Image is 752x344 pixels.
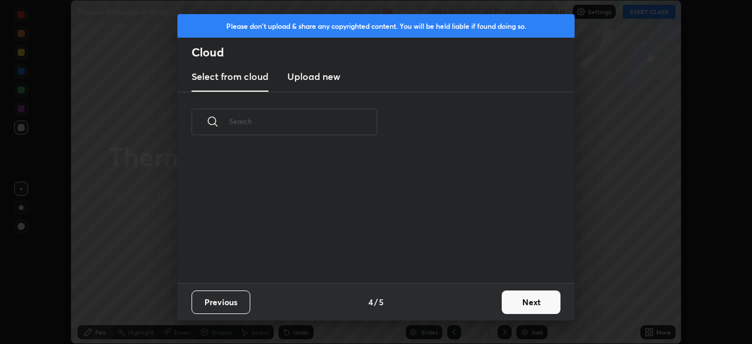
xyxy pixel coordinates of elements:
h2: Cloud [192,45,575,60]
button: Previous [192,290,250,314]
h3: Upload new [287,69,340,84]
h4: 5 [379,296,384,308]
h4: / [374,296,378,308]
button: Next [502,290,560,314]
div: Please don't upload & share any copyrighted content. You will be held liable if found doing so. [177,14,575,38]
h3: Select from cloud [192,69,268,84]
h4: 4 [368,296,373,308]
input: Search [229,96,377,146]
